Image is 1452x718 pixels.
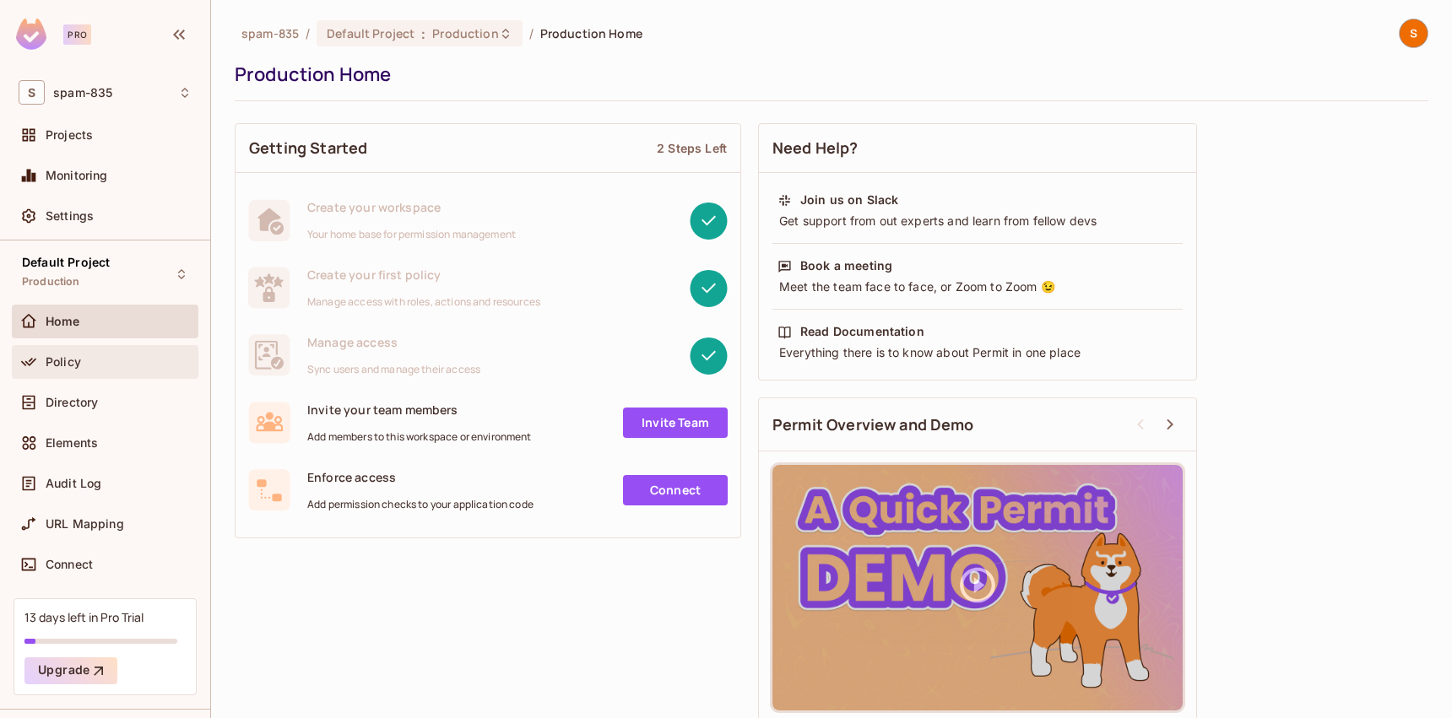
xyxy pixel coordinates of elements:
[623,408,728,438] a: Invite Team
[800,323,924,340] div: Read Documentation
[800,257,892,274] div: Book a meeting
[777,278,1178,295] div: Meet the team face to face, or Zoom to Zoom 😉
[420,27,426,40] span: :
[772,414,974,435] span: Permit Overview and Demo
[800,192,898,208] div: Join us on Slack
[46,128,93,142] span: Projects
[307,402,532,418] span: Invite your team members
[307,267,540,283] span: Create your first policy
[46,558,93,571] span: Connect
[46,517,124,531] span: URL Mapping
[307,295,540,309] span: Manage access with roles, actions and resources
[53,86,112,100] span: Workspace: spam-835
[22,256,110,269] span: Default Project
[46,315,80,328] span: Home
[529,25,534,41] li: /
[46,169,108,182] span: Monitoring
[24,657,117,684] button: Upgrade
[22,275,80,289] span: Production
[46,209,94,223] span: Settings
[306,25,310,41] li: /
[623,475,728,505] a: Connect
[432,25,498,41] span: Production
[1400,19,1428,47] img: spam mail
[249,138,367,159] span: Getting Started
[657,140,727,156] div: 2 Steps Left
[46,477,101,490] span: Audit Log
[46,396,98,409] span: Directory
[307,498,534,511] span: Add permission checks to your application code
[241,25,299,41] span: the active workspace
[307,430,532,444] span: Add members to this workspace or environment
[19,80,45,105] span: S
[307,334,480,350] span: Manage access
[307,199,516,215] span: Create your workspace
[46,355,81,369] span: Policy
[16,19,46,50] img: SReyMgAAAABJRU5ErkJggg==
[307,363,480,376] span: Sync users and manage their access
[235,62,1420,87] div: Production Home
[307,469,534,485] span: Enforce access
[63,24,91,45] div: Pro
[540,25,642,41] span: Production Home
[307,228,516,241] span: Your home base for permission management
[777,213,1178,229] div: Get support from out experts and learn from fellow devs
[772,138,859,159] span: Need Help?
[327,25,414,41] span: Default Project
[24,609,144,625] div: 13 days left in Pro Trial
[46,436,98,450] span: Elements
[777,344,1178,361] div: Everything there is to know about Permit in one place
